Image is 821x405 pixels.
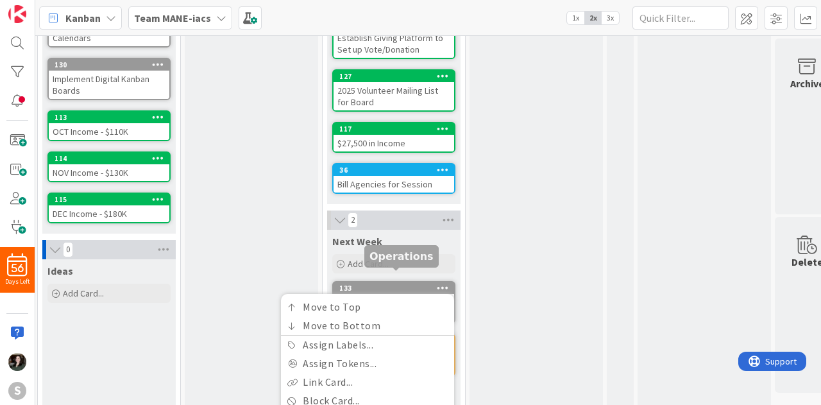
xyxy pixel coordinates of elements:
div: 113 [49,112,169,123]
div: S [8,382,26,400]
div: Bill Agencies for Session [334,176,454,193]
div: 115DEC Income - $180K [49,194,169,222]
div: 2025 Volunteer Mailing List for Board [334,82,454,110]
div: 130 [55,60,169,69]
div: Establish Giving Platform to Set up Vote/Donation [334,30,454,58]
a: Link Card... [281,373,454,392]
span: 56 [12,264,24,273]
span: Ideas [47,264,73,277]
span: 1x [567,12,584,24]
div: 114 [49,153,169,164]
img: AB [8,353,26,371]
span: Add Card... [63,288,104,299]
div: 1272025 Volunteer Mailing List for Board [334,71,454,110]
h5: Operations [369,250,434,263]
span: 2 [348,212,358,228]
span: Support [27,2,58,17]
a: Assign Labels... [281,336,454,354]
div: DEC Income - $180K [49,205,169,222]
div: 130Implement Digital Kanban Boards [49,59,169,99]
a: Assign Tokens... [281,354,454,373]
div: 127 [334,71,454,82]
div: 117 [339,125,454,134]
input: Quick Filter... [632,6,729,30]
div: 36 [339,166,454,175]
div: 114NOV Income - $130K [49,153,169,181]
b: Team MANE-iacs [134,12,211,24]
div: 117 [334,123,454,135]
div: 133Move to TopMove to BottomAssign Labels...Assign Tokens...Link Card...Block Card... [334,282,454,294]
div: 117$27,500 in Income [334,123,454,151]
div: 133 [339,284,454,293]
span: Next Week [332,235,382,248]
div: 127 [339,72,454,81]
div: 133Move to TopMove to BottomAssign Labels...Assign Tokens...Link Card...Block Card...Clean Out Up... [334,282,454,322]
div: $27,500 in Income [334,135,454,151]
span: 3x [602,12,619,24]
img: Visit kanbanzone.com [8,5,26,23]
div: Establish Giving Platform to Set up Vote/Donation [334,18,454,58]
div: 115 [49,194,169,205]
span: 0 [63,242,73,257]
div: 36 [334,164,454,176]
div: 115 [55,195,169,204]
div: 114 [55,154,169,163]
div: 113OCT Income - $110K [49,112,169,140]
div: 113 [55,113,169,122]
div: 130 [49,59,169,71]
div: 36Bill Agencies for Session [334,164,454,193]
div: Implement Digital Kanban Boards [49,71,169,99]
div: NOV Income - $130K [49,164,169,181]
span: 2x [584,12,602,24]
span: Add Card... [348,258,389,270]
a: Move to Bottom [281,316,454,335]
a: Move to Top [281,298,454,316]
span: Kanban [65,10,101,26]
div: OCT Income - $110K [49,123,169,140]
